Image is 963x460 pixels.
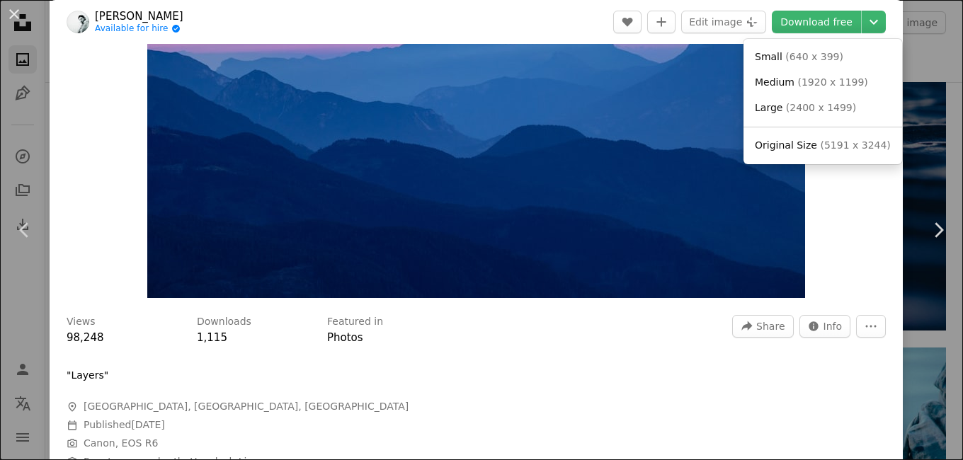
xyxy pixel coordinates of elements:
[785,51,843,62] span: ( 640 x 399 )
[755,139,817,151] span: Original Size
[786,102,856,113] span: ( 2400 x 1499 )
[755,51,782,62] span: Small
[755,76,794,88] span: Medium
[862,11,886,33] button: Choose download size
[797,76,867,88] span: ( 1920 x 1199 )
[755,102,782,113] span: Large
[743,39,902,164] div: Choose download size
[820,139,890,151] span: ( 5191 x 3244 )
